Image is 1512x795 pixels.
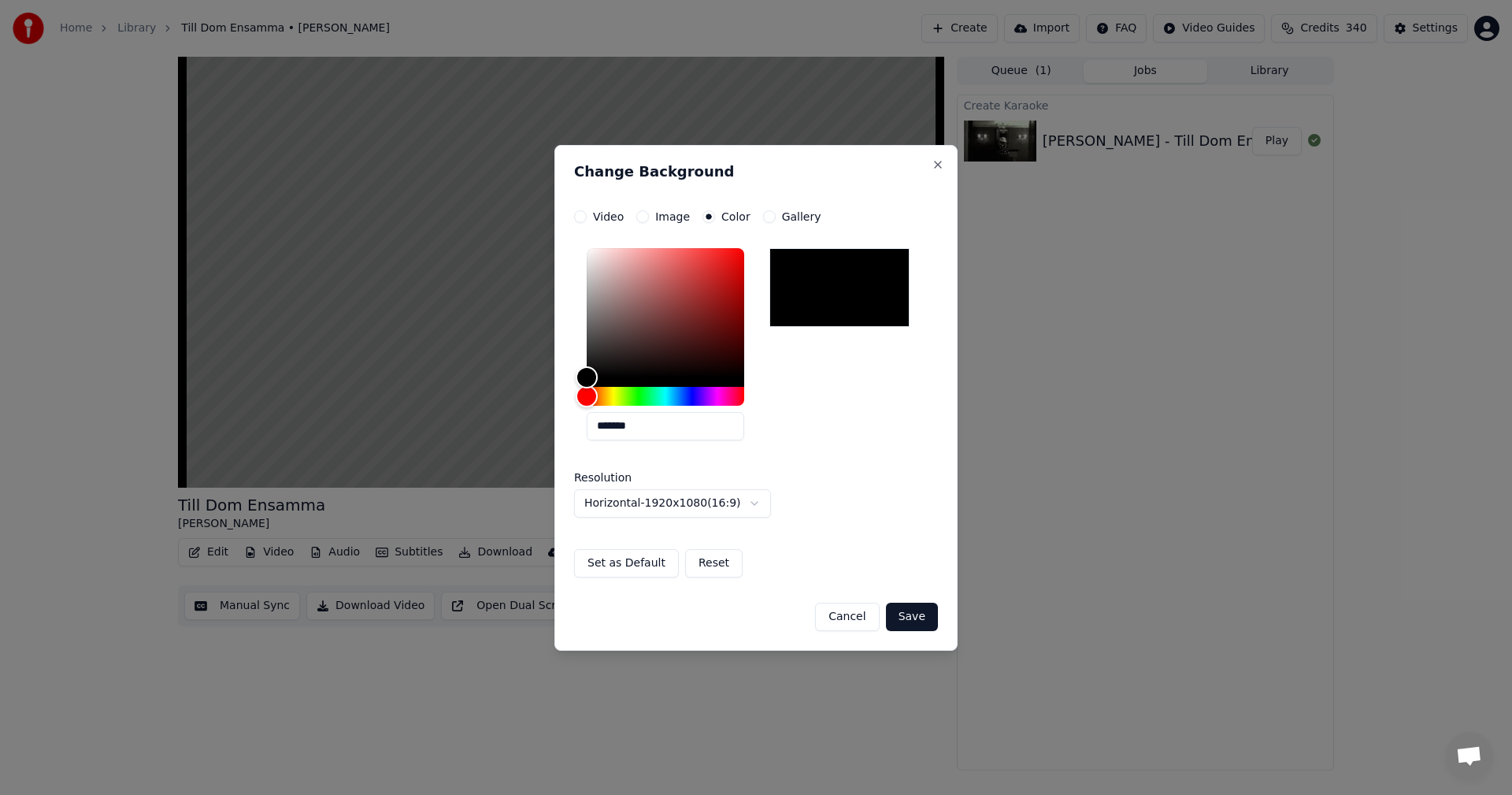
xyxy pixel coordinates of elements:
[685,549,743,578] button: Reset
[574,549,679,578] button: Set as Default
[587,248,744,377] div: Color
[574,472,732,483] label: Resolution
[655,211,690,222] label: Image
[815,603,879,631] button: Cancel
[721,211,750,222] label: Color
[886,603,938,631] button: Save
[593,211,624,222] label: Video
[587,387,744,406] div: Hue
[574,165,938,179] h2: Change Background
[782,211,821,222] label: Gallery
